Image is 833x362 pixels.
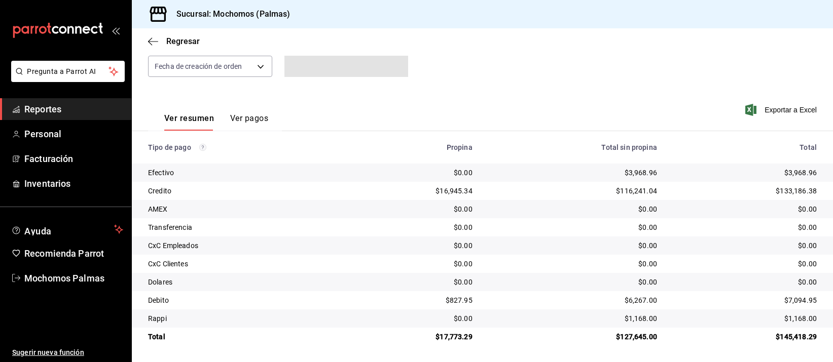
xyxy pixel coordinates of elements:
div: $0.00 [352,277,473,287]
span: Personal [24,127,123,141]
button: Exportar a Excel [747,104,817,116]
span: Regresar [166,36,200,46]
button: Pregunta a Parrot AI [11,61,125,82]
div: $0.00 [673,240,817,251]
span: Inventarios [24,177,123,190]
div: Debito [148,295,336,305]
div: $0.00 [673,204,817,214]
button: Ver pagos [230,113,268,131]
div: $0.00 [352,222,473,232]
div: $0.00 [352,313,473,324]
div: Propina [352,143,473,151]
div: Total sin propina [489,143,657,151]
span: Ayuda [24,223,110,235]
div: $145,418.29 [673,332,817,342]
span: Recomienda Parrot [24,247,123,260]
div: navigation tabs [164,113,268,131]
div: Total [673,143,817,151]
span: Reportes [24,102,123,116]
div: $1,168.00 [489,313,657,324]
div: $116,241.04 [489,186,657,196]
div: CxC Clientes [148,259,336,269]
div: AMEX [148,204,336,214]
span: Facturación [24,152,123,166]
div: $17,773.29 [352,332,473,342]
div: $0.00 [673,222,817,232]
div: Credito [148,186,336,196]
div: $3,968.96 [673,168,817,178]
div: Rappi [148,313,336,324]
div: $133,186.38 [673,186,817,196]
div: $6,267.00 [489,295,657,305]
div: $0.00 [673,259,817,269]
svg: Los pagos realizados con Pay y otras terminales son montos brutos. [199,144,206,151]
div: Transferencia [148,222,336,232]
div: $827.95 [352,295,473,305]
div: Tipo de pago [148,143,336,151]
div: $0.00 [352,204,473,214]
div: $1,168.00 [673,313,817,324]
div: $0.00 [489,240,657,251]
div: Dolares [148,277,336,287]
div: $0.00 [489,259,657,269]
div: CxC Empleados [148,240,336,251]
div: $0.00 [352,168,473,178]
div: $0.00 [489,222,657,232]
span: Pregunta a Parrot AI [27,66,109,77]
div: Total [148,332,336,342]
h3: Sucursal: Mochomos (Palmas) [168,8,291,20]
div: $3,968.96 [489,168,657,178]
div: Efectivo [148,168,336,178]
div: $127,645.00 [489,332,657,342]
span: Fecha de creación de orden [155,61,242,71]
div: $7,094.95 [673,295,817,305]
div: $0.00 [489,277,657,287]
a: Pregunta a Parrot AI [7,73,125,84]
div: $0.00 [489,204,657,214]
div: $16,945.34 [352,186,473,196]
button: Regresar [148,36,200,46]
button: Ver resumen [164,113,214,131]
span: Sugerir nueva función [12,347,123,358]
div: $0.00 [352,259,473,269]
span: Mochomos Palmas [24,271,123,285]
div: $0.00 [352,240,473,251]
button: open_drawer_menu [112,26,120,34]
div: $0.00 [673,277,817,287]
